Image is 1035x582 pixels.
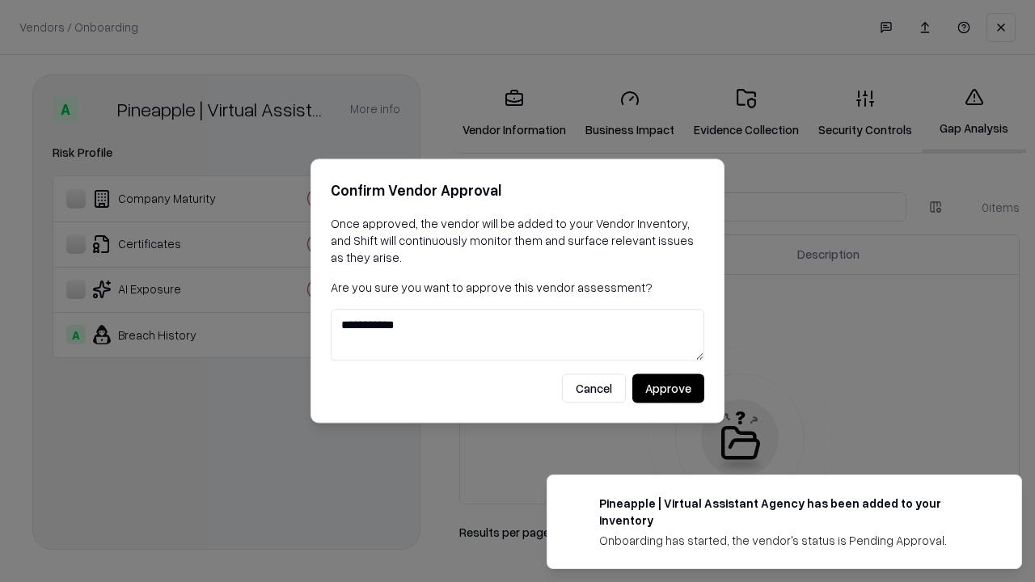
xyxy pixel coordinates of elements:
[599,532,982,549] div: Onboarding has started, the vendor's status is Pending Approval.
[331,279,704,296] p: Are you sure you want to approve this vendor assessment?
[632,374,704,403] button: Approve
[331,179,704,202] h2: Confirm Vendor Approval
[331,215,704,266] p: Once approved, the vendor will be added to your Vendor Inventory, and Shift will continuously mon...
[562,374,626,403] button: Cancel
[567,495,586,514] img: trypineapple.com
[599,495,982,529] div: Pineapple | Virtual Assistant Agency has been added to your inventory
